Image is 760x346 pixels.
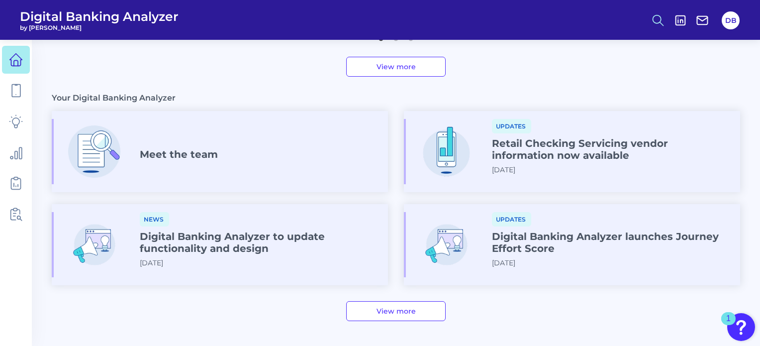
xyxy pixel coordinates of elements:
h4: Digital Banking Analyzer to update functionality and design [140,231,380,254]
img: Deep_Dive.png [62,119,127,184]
a: News [140,214,169,224]
button: Open Resource Center, 1 new notification [727,313,755,341]
a: Updates [492,121,531,130]
span: News [140,212,169,227]
span: Updates [492,119,531,133]
a: Updates [492,214,531,224]
div: 1 [726,319,731,332]
h4: Retail Checking Servicing vendor information now available [492,137,732,161]
span: Digital Banking Analyzer [20,9,179,24]
img: UI_Updates_-_New.png [414,212,479,277]
button: 2 [391,31,401,41]
button: 1 [376,31,386,41]
span: by [PERSON_NAME] [20,24,179,31]
h4: Digital Banking Analyzer launches Journey Effort Score [492,231,732,254]
span: Updates [492,212,531,227]
span: [DATE] [492,165,515,174]
h3: Your Digital Banking Analyzer [52,93,176,103]
button: 3 [406,31,416,41]
h4: Meet the team [140,148,218,160]
button: DB [722,11,740,29]
span: [DATE] [140,258,163,267]
img: Streamline_Mobile_-_New.png [414,119,479,184]
span: [DATE] [492,258,515,267]
a: View more [346,57,446,77]
a: View more [346,301,446,321]
img: UI_Updates_-_New.png [62,212,127,277]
